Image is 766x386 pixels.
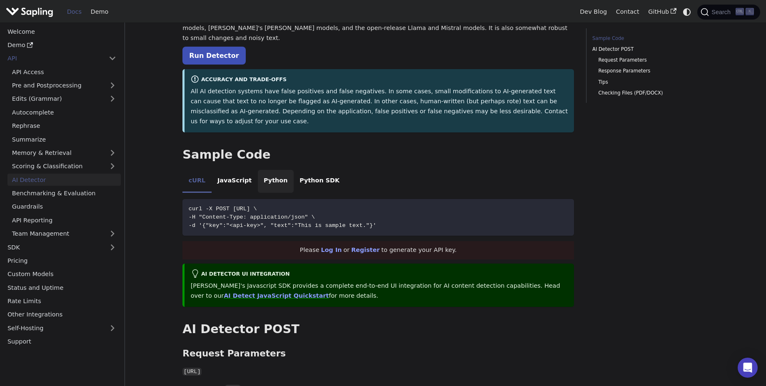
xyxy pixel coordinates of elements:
[7,106,121,118] a: Autocomplete
[182,170,211,193] li: cURL
[598,67,702,75] a: Response Parameters
[189,206,257,212] span: curl -X POST [URL] \
[3,255,121,267] a: Pricing
[681,6,693,18] button: Switch between dark and light mode (currently system mode)
[3,322,121,334] a: Self-Hosting
[7,228,121,240] a: Team Management
[575,5,611,18] a: Dev Blog
[7,80,121,92] a: Pre and Postprocessing
[321,247,342,253] a: Log In
[182,322,574,337] h2: AI Detector POST
[6,6,53,18] img: Sapling.ai
[709,9,736,15] span: Search
[224,292,329,299] a: AI Detect JavaScript Quickstart
[7,93,121,105] a: Edits (Grammar)
[3,268,121,280] a: Custom Models
[598,78,702,86] a: Tips
[3,52,104,65] a: API
[62,5,86,18] a: Docs
[351,247,379,253] a: Register
[182,147,574,162] h2: Sample Code
[294,170,346,193] li: Python SDK
[182,47,245,65] a: Run Detector
[191,269,568,279] div: AI Detector UI integration
[738,358,758,378] div: Open Intercom Messenger
[592,35,705,42] a: Sample Code
[182,13,574,43] p: The system is trained to be able to handle LLMs from different vendors, such as OpenAI's GPT fami...
[189,222,377,229] span: -d '{"key":"<api-key>", "text":"This is sample text."}'
[212,170,258,193] li: JavaScript
[7,160,121,172] a: Scoring & Classification
[3,309,121,321] a: Other Integrations
[697,5,760,20] button: Search (Ctrl+K)
[3,336,121,348] a: Support
[191,87,568,126] p: All AI detection systems have false positives and false negatives. In some cases, small modificat...
[7,174,121,186] a: AI Detector
[182,241,574,259] div: Please or to generate your API key.
[182,368,202,376] code: [URL]
[3,281,121,294] a: Status and Uptime
[7,66,121,78] a: API Access
[104,241,121,253] button: Expand sidebar category 'SDK'
[592,45,705,53] a: AI Detector POST
[86,5,113,18] a: Demo
[7,201,121,213] a: Guardrails
[7,120,121,132] a: Rephrase
[6,6,56,18] a: Sapling.ai
[644,5,681,18] a: GitHub
[7,147,121,159] a: Memory & Retrieval
[258,170,294,193] li: Python
[598,56,702,64] a: Request Parameters
[191,75,568,85] div: Accuracy and Trade-offs
[3,295,121,307] a: Rate Limits
[3,25,121,37] a: Welcome
[7,214,121,226] a: API Reporting
[104,52,121,65] button: Collapse sidebar category 'API'
[7,133,121,145] a: Summarize
[746,8,754,15] kbd: K
[182,348,574,359] h3: Request Parameters
[3,39,121,51] a: Demo
[191,281,568,301] p: [PERSON_NAME]'s Javascript SDK provides a complete end-to-end UI integration for AI content detec...
[189,214,315,220] span: -H "Content-Type: application/json" \
[611,5,644,18] a: Contact
[7,187,121,199] a: Benchmarking & Evaluation
[3,241,104,253] a: SDK
[598,89,702,97] a: Checking Files (PDF/DOCX)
